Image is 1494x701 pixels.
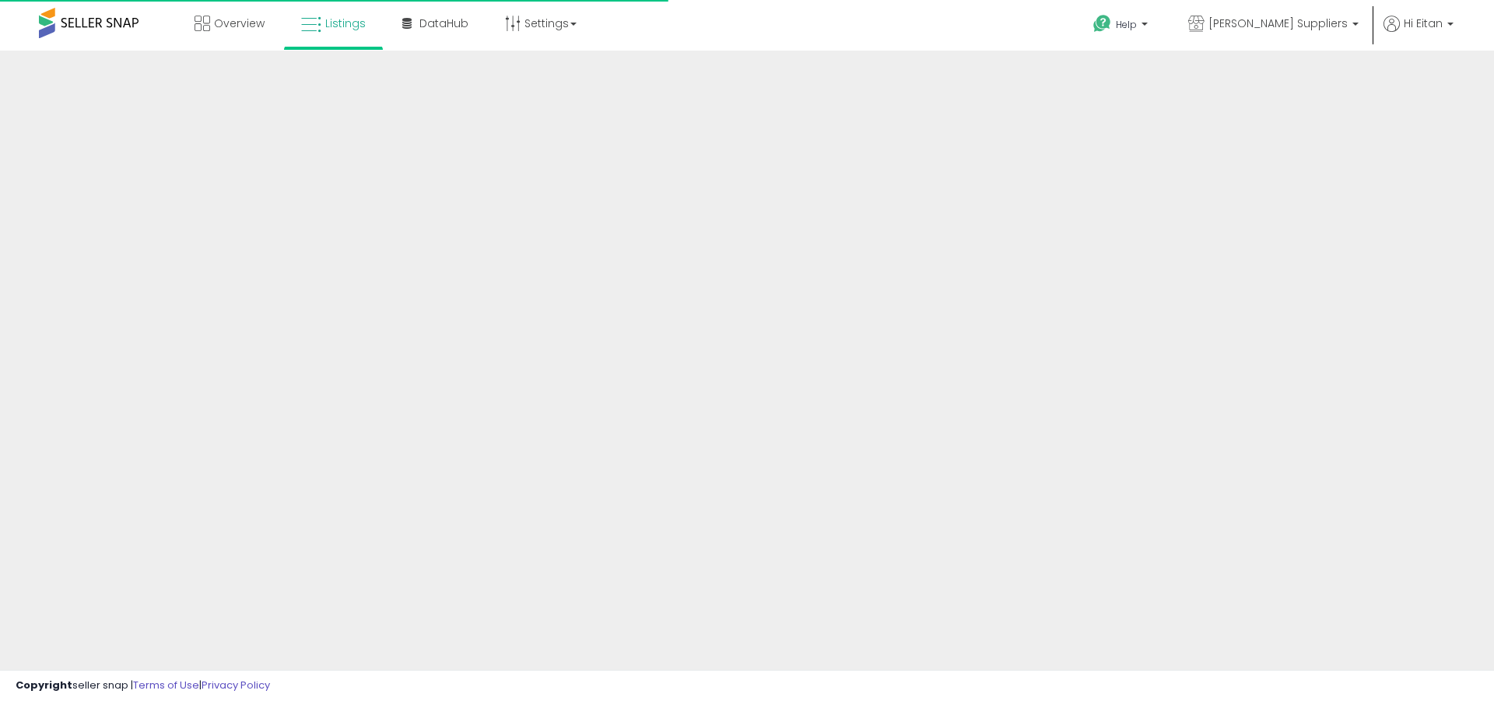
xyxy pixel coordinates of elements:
span: Help [1116,18,1137,31]
a: Terms of Use [133,678,199,692]
span: DataHub [419,16,468,31]
strong: Copyright [16,678,72,692]
div: seller snap | | [16,678,270,693]
span: Listings [325,16,366,31]
i: Get Help [1092,14,1112,33]
span: [PERSON_NAME] Suppliers [1208,16,1348,31]
a: Help [1081,2,1163,51]
span: Hi Eitan [1404,16,1443,31]
a: Hi Eitan [1384,16,1454,51]
span: Overview [214,16,265,31]
a: Privacy Policy [202,678,270,692]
